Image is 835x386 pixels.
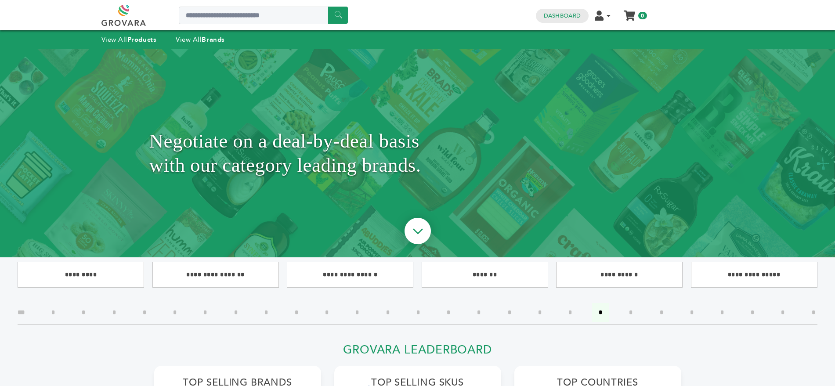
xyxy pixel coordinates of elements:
[101,35,157,44] a: View AllProducts
[179,7,348,24] input: Search a product or brand...
[176,35,225,44] a: View AllBrands
[149,71,686,235] h1: Negotiate on a deal-by-deal basis with our category leading brands.
[638,12,647,19] span: 0
[127,35,156,44] strong: Products
[202,35,224,44] strong: Brands
[154,343,681,362] h2: Grovara Leaderboard
[624,8,634,17] a: My Cart
[394,209,441,256] img: ourBrandsHeroArrow.png
[544,12,581,20] a: Dashboard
